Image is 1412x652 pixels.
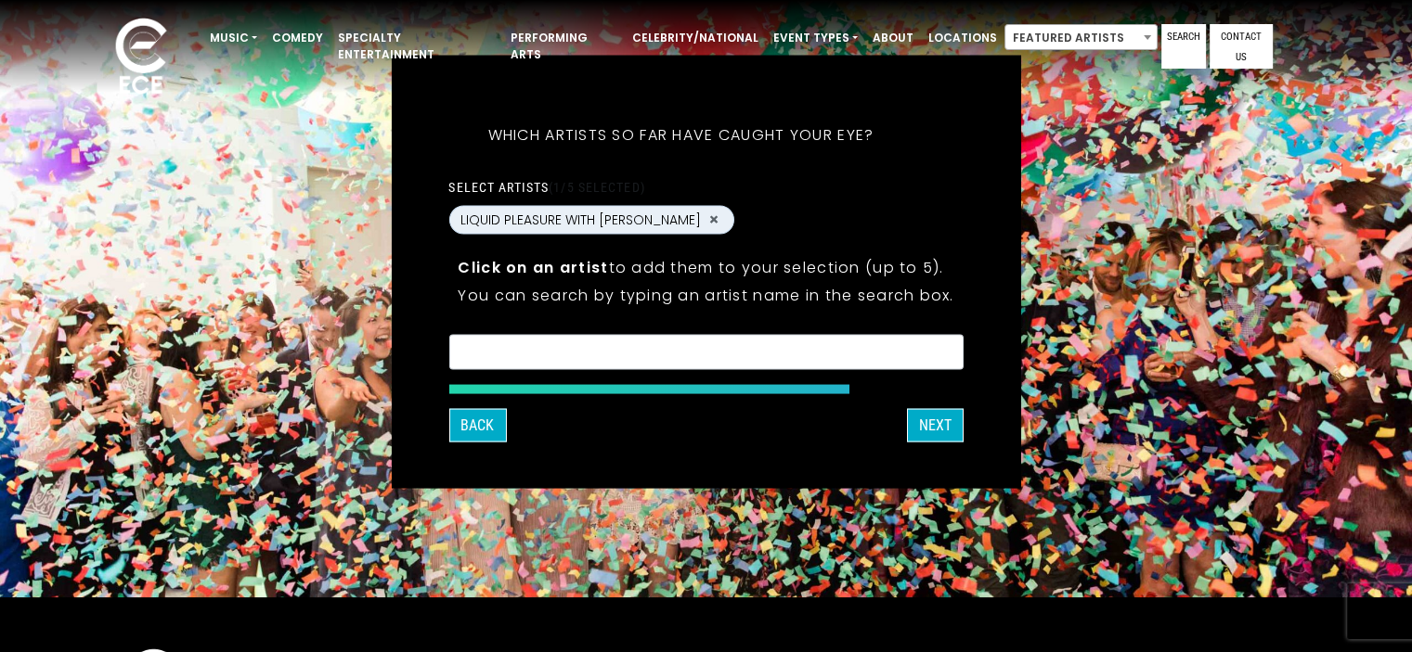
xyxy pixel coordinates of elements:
[95,13,188,103] img: ece_new_logo_whitev2-1.png
[265,22,330,54] a: Comedy
[458,256,608,277] strong: Click on an artist
[1210,24,1273,69] a: Contact Us
[865,22,921,54] a: About
[448,101,913,168] h5: Which artists so far have caught your eye?
[458,283,953,306] p: You can search by typing an artist name in the search box.
[1004,24,1158,50] span: Featured Artists
[549,179,645,194] span: (1/5 selected)
[448,408,506,441] button: Back
[460,210,701,229] span: LIQUID PLEASURE WITH [PERSON_NAME]
[330,22,503,70] a: Specialty Entertainment
[766,22,865,54] a: Event Types
[503,22,625,70] a: Performing Arts
[625,22,766,54] a: Celebrity/National
[706,211,721,228] button: Remove LIQUID PLEASURE WITH KENNY MANN
[448,178,644,195] label: Select artists
[1005,25,1157,51] span: Featured Artists
[460,346,951,363] textarea: Search
[1161,24,1206,69] a: Search
[458,255,953,278] p: to add them to your selection (up to 5).
[921,22,1004,54] a: Locations
[907,408,964,441] button: Next
[202,22,265,54] a: Music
